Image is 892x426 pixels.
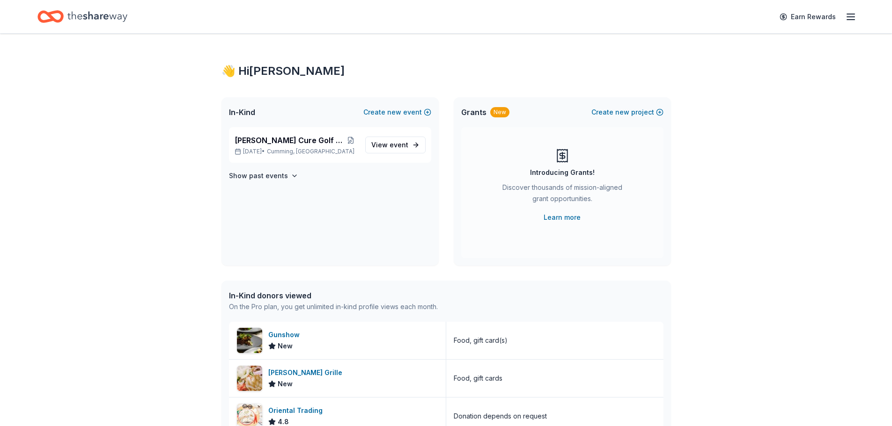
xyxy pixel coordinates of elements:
[268,329,303,340] div: Gunshow
[235,135,344,146] span: [PERSON_NAME] Cure Golf Tournament
[591,107,663,118] button: Createnewproject
[774,8,841,25] a: Earn Rewards
[461,107,487,118] span: Grants
[454,373,502,384] div: Food, gift cards
[237,366,262,391] img: Image for Hudson Grille
[237,328,262,353] img: Image for Gunshow
[363,107,431,118] button: Createnewevent
[229,170,298,181] button: Show past events
[454,411,547,422] div: Donation depends on request
[371,139,408,151] span: View
[615,107,629,118] span: new
[278,378,293,390] span: New
[229,290,438,301] div: In-Kind donors viewed
[530,167,595,178] div: Introducing Grants!
[235,148,358,155] p: [DATE] •
[278,340,293,352] span: New
[544,212,581,223] a: Learn more
[229,301,438,312] div: On the Pro plan, you get unlimited in-kind profile views each month.
[221,64,671,79] div: 👋 Hi [PERSON_NAME]
[229,107,255,118] span: In-Kind
[365,137,426,153] a: View event
[490,107,509,117] div: New
[454,335,508,346] div: Food, gift card(s)
[387,107,401,118] span: new
[268,367,346,378] div: [PERSON_NAME] Grille
[390,141,408,149] span: event
[268,405,326,416] div: Oriental Trading
[499,182,626,208] div: Discover thousands of mission-aligned grant opportunities.
[267,148,354,155] span: Cumming, [GEOGRAPHIC_DATA]
[37,6,127,28] a: Home
[229,170,288,181] h4: Show past events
